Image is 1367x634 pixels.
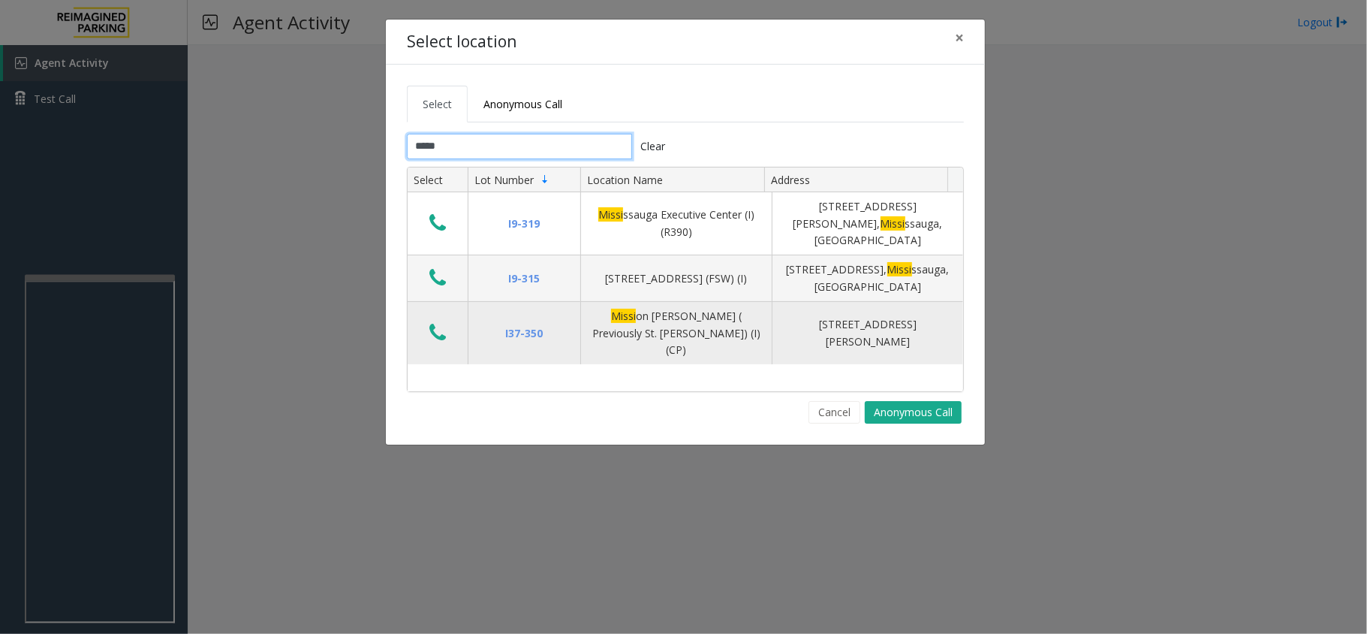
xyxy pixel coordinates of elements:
div: I37-350 [477,325,571,342]
div: Data table [408,168,963,391]
h4: Select location [407,30,516,54]
span: Address [771,173,810,187]
div: [STREET_ADDRESS], ssauga, [GEOGRAPHIC_DATA] [781,261,954,295]
span: × [955,27,964,48]
div: [STREET_ADDRESS][PERSON_NAME], ssauga, [GEOGRAPHIC_DATA] [781,198,954,249]
span: Missi [598,207,623,222]
span: Sortable [539,174,551,186]
span: Select [423,97,452,111]
button: Anonymous Call [865,401,962,424]
button: Close [944,20,974,56]
span: Lot Number [474,173,534,187]
span: Location Name [587,173,663,187]
div: I9-319 [477,216,571,232]
span: Anonymous Call [483,97,562,111]
span: Missi [611,309,636,323]
div: on [PERSON_NAME] ( Previously St. [PERSON_NAME]) (I) (CP) [590,308,763,358]
div: ssauga Executive Center (I) (R390) [590,207,763,240]
button: Clear [632,134,674,159]
span: Missi [887,262,912,276]
div: [STREET_ADDRESS][PERSON_NAME] [781,316,954,350]
button: Cancel [808,401,860,424]
ul: Tabs [407,86,964,122]
th: Select [408,168,468,193]
span: Missi [881,216,905,231]
div: [STREET_ADDRESS] (FSW) (I) [590,270,763,287]
div: I9-315 [477,270,571,287]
